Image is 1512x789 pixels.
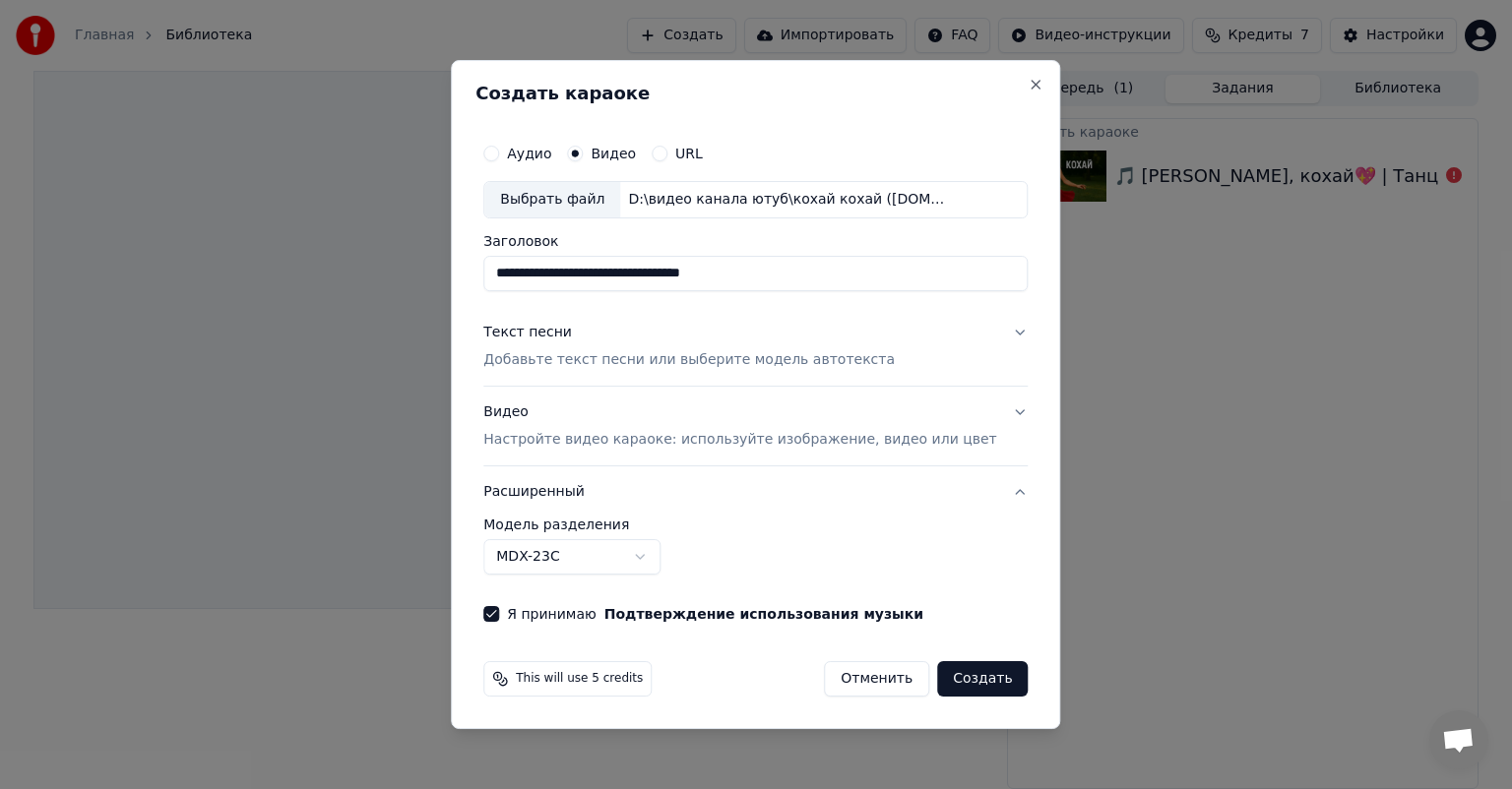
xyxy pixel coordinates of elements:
[675,147,703,160] label: URL
[516,671,643,687] span: This will use 5 credits
[507,607,923,621] label: Я принимаю
[483,466,1028,517] button: Расширенный
[475,85,1036,102] h2: Создать караоке
[604,607,923,621] button: Я принимаю
[591,147,636,160] label: Видео
[483,234,1028,248] label: Заголовок
[483,323,572,342] div: Текст песни
[483,402,996,450] div: Видео
[937,661,1028,697] button: Создать
[507,147,551,160] label: Аудио
[620,190,955,210] div: D:\видео канала ютуб\кохай кохай ([DOMAIN_NAME]).mp4
[483,517,1028,590] div: Расширенный
[484,182,620,217] div: Выбрать файл
[824,661,929,697] button: Отменить
[483,517,1028,531] label: Модель разделения
[483,387,1028,465] button: ВидеоНастройте видео караоке: используйте изображение, видео или цвет
[483,430,996,450] p: Настройте видео караоке: используйте изображение, видео или цвет
[483,307,1028,386] button: Текст песниДобавьте текст песни или выберите модель автотекста
[483,350,895,370] p: Добавьте текст песни или выберите модель автотекста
